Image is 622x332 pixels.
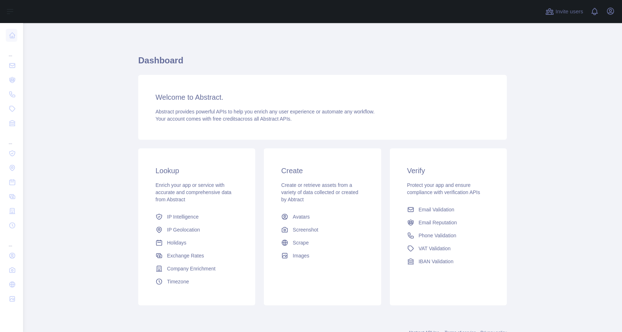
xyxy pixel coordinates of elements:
[419,206,454,213] span: Email Validation
[544,6,585,17] button: Invite users
[138,55,507,72] h1: Dashboard
[155,92,490,102] h3: Welcome to Abstract.
[167,265,216,272] span: Company Enrichment
[167,239,186,246] span: Holidays
[278,236,366,249] a: Scrape
[419,258,454,265] span: IBAN Validation
[407,182,480,195] span: Protect your app and ensure compliance with verification APIs
[278,223,366,236] a: Screenshot
[153,275,241,288] a: Timezone
[404,242,492,255] a: VAT Validation
[278,249,366,262] a: Images
[404,229,492,242] a: Phone Validation
[153,210,241,223] a: IP Intelligence
[155,166,238,176] h3: Lookup
[404,216,492,229] a: Email Reputation
[281,182,358,202] span: Create or retrieve assets from a variety of data collected or created by Abtract
[419,219,457,226] span: Email Reputation
[6,233,17,248] div: ...
[167,226,200,233] span: IP Geolocation
[555,8,583,16] span: Invite users
[419,245,451,252] span: VAT Validation
[155,182,231,202] span: Enrich your app or service with accurate and comprehensive data from Abstract
[153,236,241,249] a: Holidays
[281,166,364,176] h3: Create
[293,252,309,259] span: Images
[167,252,204,259] span: Exchange Rates
[404,255,492,268] a: IBAN Validation
[407,166,490,176] h3: Verify
[213,116,238,122] span: free credits
[293,226,318,233] span: Screenshot
[155,109,375,115] span: Abstract provides powerful APIs to help you enrich any user experience or automate any workflow.
[6,43,17,58] div: ...
[167,278,189,285] span: Timezone
[155,116,292,122] span: Your account comes with across all Abstract APIs.
[293,239,308,246] span: Scrape
[278,210,366,223] a: Avatars
[404,203,492,216] a: Email Validation
[419,232,456,239] span: Phone Validation
[153,223,241,236] a: IP Geolocation
[293,213,310,220] span: Avatars
[153,249,241,262] a: Exchange Rates
[167,213,199,220] span: IP Intelligence
[153,262,241,275] a: Company Enrichment
[6,131,17,145] div: ...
